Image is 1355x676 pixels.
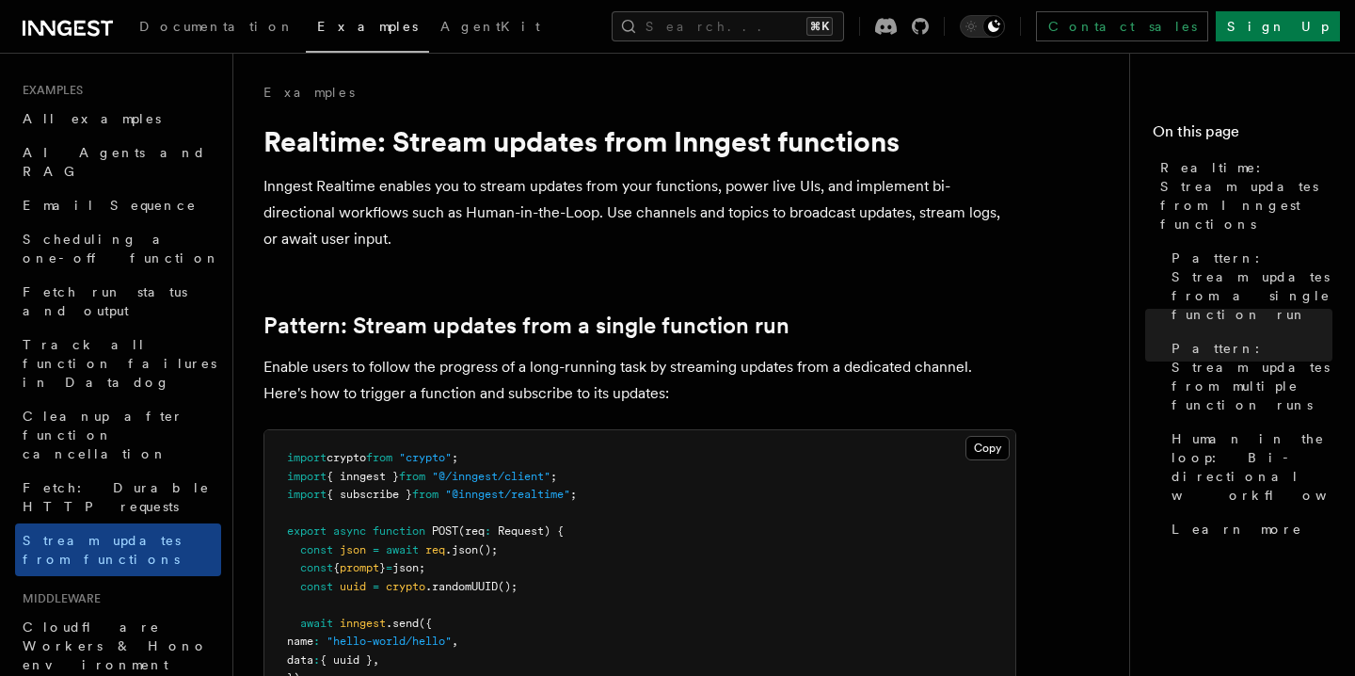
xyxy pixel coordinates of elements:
span: const [300,543,333,556]
span: Fetch: Durable HTTP requests [23,480,210,514]
a: Contact sales [1036,11,1208,41]
span: function [373,524,425,538]
span: req [425,543,445,556]
span: await [300,617,333,630]
span: ; [550,470,557,483]
a: Examples [306,6,429,53]
span: async [333,524,366,538]
span: from [412,488,438,501]
span: "crypto" [399,451,452,464]
span: from [399,470,425,483]
p: Inngest Realtime enables you to stream updates from your functions, power live UIs, and implement... [263,173,1016,252]
span: .send [386,617,419,630]
span: "@inngest/realtime" [445,488,570,501]
a: Scheduling a one-off function [15,222,221,275]
span: json [340,543,366,556]
span: .randomUUID [425,580,498,593]
span: : [313,653,320,667]
span: import [287,451,327,464]
span: inngest [340,617,386,630]
a: AgentKit [429,6,551,51]
span: crypto [327,451,366,464]
span: AI Agents and RAG [23,145,206,179]
button: Toggle dark mode [960,15,1005,38]
span: ; [570,488,577,501]
span: Cleanup after function cancellation [23,409,183,461]
span: data [287,653,313,667]
span: Scheduling a one-off function [23,232,220,266]
span: { [333,561,340,574]
span: , [373,653,379,667]
span: Stream updates from functions [23,533,181,567]
a: Cleanup after function cancellation [15,399,221,471]
span: await [386,543,419,556]
span: { inngest } [327,470,399,483]
span: , [452,635,458,648]
h1: Realtime: Stream updates from Inngest functions [263,124,1016,158]
span: (); [498,580,518,593]
span: const [300,580,333,593]
a: Examples [263,83,355,102]
span: Email Sequence [23,198,197,213]
span: All examples [23,111,161,126]
span: ; [452,451,458,464]
span: : [485,524,491,538]
span: crypto [386,580,425,593]
span: POST [432,524,458,538]
a: Track all function failures in Datadog [15,328,221,399]
span: Examples [317,19,418,34]
a: Email Sequence [15,188,221,222]
a: Pattern: Stream updates from a single function run [1164,241,1332,331]
span: name [287,635,313,648]
a: Learn more [1164,512,1332,546]
a: Fetch: Durable HTTP requests [15,471,221,523]
span: Fetch run status and output [23,284,187,318]
span: = [386,561,392,574]
kbd: ⌘K [806,17,833,36]
span: } [379,561,386,574]
a: Documentation [128,6,306,51]
span: .json [445,543,478,556]
span: Documentation [139,19,295,34]
span: json; [392,561,425,574]
span: import [287,488,327,501]
span: "hello-world/hello" [327,635,452,648]
a: Sign Up [1216,11,1340,41]
span: Pattern: Stream updates from multiple function runs [1172,339,1332,414]
span: { uuid } [320,653,373,667]
span: prompt [340,561,379,574]
a: Pattern: Stream updates from a single function run [263,313,789,339]
span: Learn more [1172,520,1302,539]
span: Realtime: Stream updates from Inngest functions [1160,158,1332,233]
span: ({ [419,617,432,630]
h4: On this page [1153,121,1332,151]
span: "@/inngest/client" [432,470,550,483]
span: Pattern: Stream updates from a single function run [1172,249,1332,324]
span: export [287,524,327,538]
a: Pattern: Stream updates from multiple function runs [1164,331,1332,422]
span: (); [478,543,498,556]
span: from [366,451,392,464]
button: Copy [965,436,1010,460]
span: Middleware [15,591,101,606]
a: Human in the loop: Bi-directional workflows [1164,422,1332,512]
span: { subscribe } [327,488,412,501]
span: Track all function failures in Datadog [23,337,216,390]
span: import [287,470,327,483]
span: uuid [340,580,366,593]
a: Realtime: Stream updates from Inngest functions [1153,151,1332,241]
button: Search...⌘K [612,11,844,41]
span: AgentKit [440,19,540,34]
span: : [313,635,320,648]
span: = [373,580,379,593]
span: = [373,543,379,556]
a: Stream updates from functions [15,523,221,576]
span: Request [498,524,544,538]
span: (req [458,524,485,538]
a: All examples [15,102,221,136]
span: const [300,561,333,574]
a: AI Agents and RAG [15,136,221,188]
a: Fetch run status and output [15,275,221,328]
span: Examples [15,83,83,98]
p: Enable users to follow the progress of a long-running task by streaming updates from a dedicated ... [263,354,1016,407]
